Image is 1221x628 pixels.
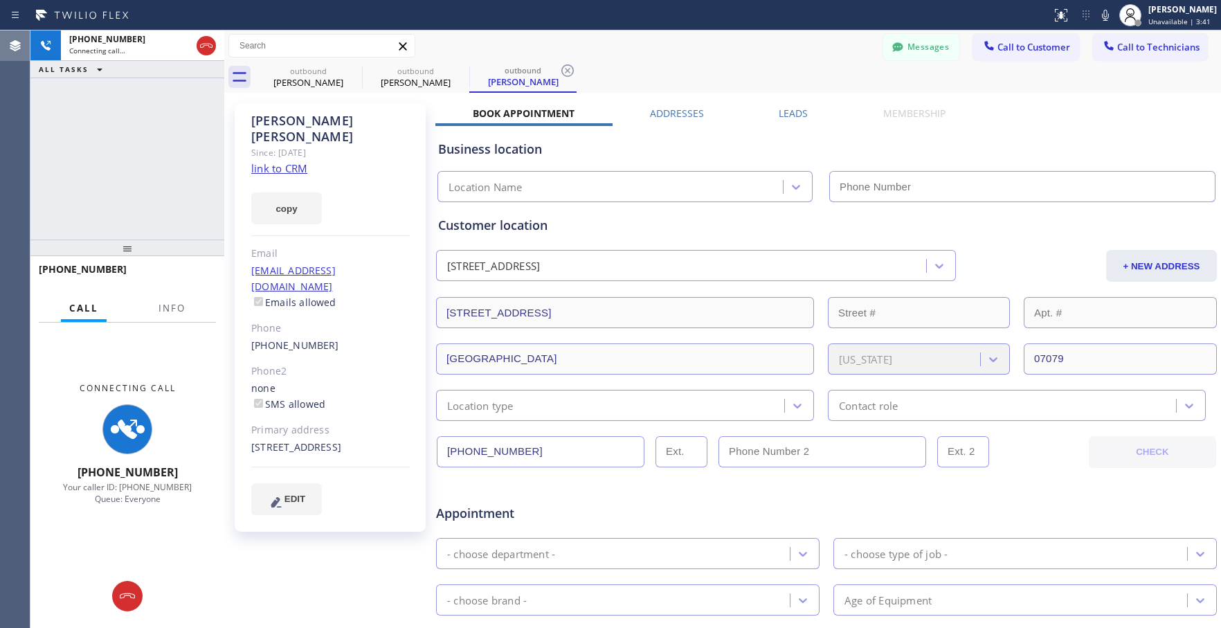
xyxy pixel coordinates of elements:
[251,192,322,224] button: copy
[159,302,186,314] span: Info
[251,483,322,515] button: EDIT
[997,41,1070,53] span: Call to Customer
[251,339,339,352] a: [PHONE_NUMBER]
[1024,343,1217,375] input: ZIP
[844,546,948,562] div: - choose type of job -
[254,297,263,306] input: Emails allowed
[61,295,107,322] button: Call
[839,397,898,413] div: Contact role
[256,62,361,93] div: Vikas Khan
[883,34,959,60] button: Messages
[251,161,307,175] a: link to CRM
[883,107,946,120] label: Membership
[828,297,1010,328] input: Street #
[30,61,116,78] button: ALL TASKS
[1106,250,1217,282] button: + NEW ADDRESS
[436,343,814,375] input: City
[251,113,410,145] div: [PERSON_NAME] [PERSON_NAME]
[251,397,325,411] label: SMS allowed
[363,76,468,89] div: [PERSON_NAME]
[112,581,143,611] button: Hang up
[449,179,523,195] div: Location Name
[251,321,410,337] div: Phone
[251,296,336,309] label: Emails allowed
[471,62,575,91] div: Darren Smith
[1148,3,1217,15] div: [PERSON_NAME]
[251,264,336,293] a: [EMAIL_ADDRESS][DOMAIN_NAME]
[39,64,89,74] span: ALL TASKS
[447,592,527,608] div: - choose brand -
[80,382,176,394] span: Connecting Call
[718,436,926,467] input: Phone Number 2
[829,171,1215,202] input: Phone Number
[937,436,989,467] input: Ext. 2
[229,35,415,57] input: Search
[471,75,575,88] div: [PERSON_NAME]
[650,107,704,120] label: Addresses
[256,66,361,76] div: outbound
[473,107,575,120] label: Book Appointment
[844,592,932,608] div: Age of Equipment
[447,258,540,274] div: [STREET_ADDRESS]
[779,107,808,120] label: Leads
[251,364,410,379] div: Phone2
[655,436,707,467] input: Ext.
[39,262,127,276] span: [PHONE_NUMBER]
[150,295,194,322] button: Info
[251,381,410,413] div: none
[78,465,178,480] span: [PHONE_NUMBER]
[1024,297,1217,328] input: Apt. #
[69,46,125,55] span: Connecting call…
[438,216,1215,235] div: Customer location
[63,481,192,505] span: Your caller ID: [PHONE_NUMBER] Queue: Everyone
[438,140,1215,159] div: Business location
[256,76,361,89] div: [PERSON_NAME]
[1093,34,1207,60] button: Call to Technicians
[251,422,410,438] div: Primary address
[471,65,575,75] div: outbound
[1117,41,1200,53] span: Call to Technicians
[69,302,98,314] span: Call
[436,297,814,328] input: Address
[436,504,694,523] span: Appointment
[251,145,410,161] div: Since: [DATE]
[197,36,216,55] button: Hang up
[69,33,145,45] span: [PHONE_NUMBER]
[437,436,644,467] input: Phone Number
[1148,17,1211,26] span: Unavailable | 3:41
[254,399,263,408] input: SMS allowed
[251,440,410,456] div: [STREET_ADDRESS]
[973,34,1079,60] button: Call to Customer
[363,62,468,93] div: Darren Smith
[284,494,305,504] span: EDIT
[1096,6,1115,25] button: Mute
[251,246,410,262] div: Email
[1089,436,1216,468] button: CHECK
[447,546,555,562] div: - choose department -
[447,397,514,413] div: Location type
[363,66,468,76] div: outbound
